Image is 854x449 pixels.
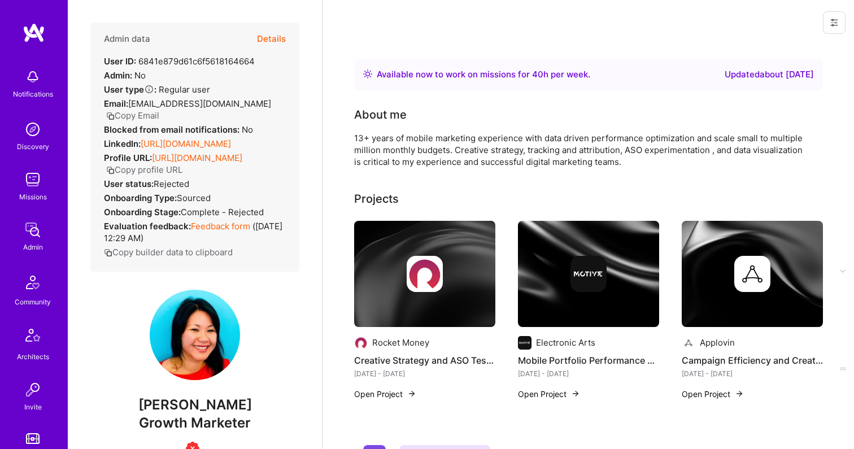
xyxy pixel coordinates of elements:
i: icon Copy [104,249,112,257]
div: Electronic Arts [536,337,595,348]
div: [DATE] - [DATE] [518,368,659,380]
strong: Evaluation feedback: [104,221,191,232]
div: 13+ years of mobile marketing experience with data driven performance optimization and scale smal... [354,132,806,168]
div: Discovery [17,141,49,152]
div: Invite [24,401,42,413]
a: Feedback form [191,221,250,232]
img: Company logo [518,336,531,350]
strong: Admin: [104,70,132,81]
span: [PERSON_NAME] [90,396,299,413]
img: discovery [21,118,44,141]
img: User Avatar [150,290,240,380]
img: Community [19,269,46,296]
div: Architects [17,351,49,363]
img: Architects [19,324,46,351]
strong: Blocked from email notifications: [104,124,242,135]
img: arrow-right [571,389,580,398]
div: Applovin [700,337,735,348]
h4: Admin data [104,34,150,44]
img: Company logo [407,256,443,292]
div: About me [354,106,407,123]
button: Copy Email [106,110,159,121]
strong: User type : [104,84,156,95]
button: Details [257,23,286,55]
div: Notifications [13,88,53,100]
img: Company logo [570,256,607,292]
img: cover [354,221,495,327]
i: icon Copy [106,166,115,175]
img: Company logo [354,336,368,350]
img: Company logo [682,336,695,350]
div: [DATE] - [DATE] [682,368,823,380]
div: ( [DATE] 12:29 AM ) [104,220,286,244]
img: Company logo [734,256,770,292]
img: logo [23,23,45,43]
strong: Onboarding Type: [104,193,177,203]
button: Open Project [682,388,744,400]
div: Available now to work on missions for h per week . [377,68,590,81]
span: Complete - Rejected [181,207,264,217]
div: 6841e879d61c6f5618164664 [104,55,255,67]
strong: User status: [104,178,154,189]
span: [EMAIL_ADDRESS][DOMAIN_NAME] [128,98,271,109]
button: Open Project [354,388,416,400]
div: Community [15,296,51,308]
div: No [104,69,146,81]
strong: Onboarding Stage: [104,207,181,217]
img: cover [682,221,823,327]
h4: Campaign Efficiency and Creative/ASO Testing [682,353,823,368]
img: Invite [21,378,44,401]
div: Missions [19,191,47,203]
i: Help [144,84,154,94]
img: cover [518,221,659,327]
button: Open Project [518,388,580,400]
img: arrow-right [735,389,744,398]
img: bell [21,66,44,88]
div: Rocket Money [372,337,429,348]
div: Admin [23,241,43,253]
img: Availability [363,69,372,79]
div: No [104,124,253,136]
strong: Email: [104,98,128,109]
h4: Mobile Portfolio Performance Management [518,353,659,368]
a: [URL][DOMAIN_NAME] [152,152,242,163]
i: icon Copy [106,112,115,120]
span: Growth Marketer [139,415,251,431]
strong: Profile URL: [104,152,152,163]
a: [URL][DOMAIN_NAME] [141,138,231,149]
h4: Creative Strategy and ASO Testing & Optimization [354,353,495,368]
div: Projects [354,190,399,207]
button: Copy profile URL [106,164,182,176]
img: admin teamwork [21,219,44,241]
span: sourced [177,193,211,203]
span: 40 [532,69,543,80]
strong: User ID: [104,56,136,67]
strong: LinkedIn: [104,138,141,149]
img: teamwork [21,168,44,191]
div: Regular user [104,84,210,95]
span: Rejected [154,178,189,189]
div: [DATE] - [DATE] [354,368,495,380]
div: Updated about [DATE] [725,68,814,81]
img: arrow-right [407,389,416,398]
button: Copy builder data to clipboard [104,246,233,258]
img: tokens [26,433,40,444]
